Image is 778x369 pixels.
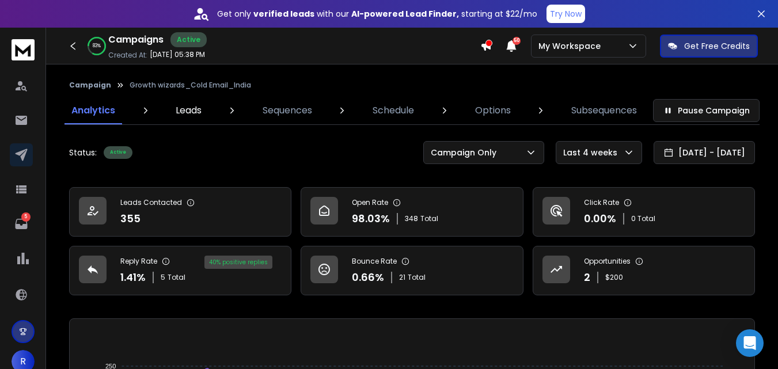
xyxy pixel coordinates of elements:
[130,81,251,90] p: Growth wizards_Cold Email_India
[12,39,35,60] img: logo
[21,212,31,222] p: 5
[120,198,182,207] p: Leads Contacted
[93,43,101,50] p: 83 %
[513,37,521,45] span: 50
[108,33,164,47] h1: Campaigns
[475,104,511,117] p: Options
[468,97,518,124] a: Options
[408,273,426,282] span: Total
[168,273,185,282] span: Total
[104,146,132,159] div: Active
[217,8,537,20] p: Get only with our starting at $22/mo
[631,214,655,223] p: 0 Total
[71,104,115,117] p: Analytics
[108,51,147,60] p: Created At:
[405,214,418,223] span: 348
[69,147,97,158] p: Status:
[120,211,141,227] p: 355
[420,214,438,223] span: Total
[120,257,157,266] p: Reply Rate
[399,273,405,282] span: 21
[563,147,622,158] p: Last 4 weeks
[10,212,33,235] a: 5
[253,8,314,20] strong: verified leads
[538,40,605,52] p: My Workspace
[169,97,208,124] a: Leads
[204,256,272,269] div: 40 % positive replies
[654,141,755,164] button: [DATE] - [DATE]
[120,269,146,286] p: 1.41 %
[301,246,523,295] a: Bounce Rate0.66%21Total
[69,246,291,295] a: Reply Rate1.41%5Total40% positive replies
[584,198,619,207] p: Click Rate
[584,269,590,286] p: 2
[170,32,207,47] div: Active
[571,104,637,117] p: Subsequences
[69,81,111,90] button: Campaign
[660,35,758,58] button: Get Free Credits
[584,257,631,266] p: Opportunities
[352,269,384,286] p: 0.66 %
[352,211,390,227] p: 98.03 %
[584,211,616,227] p: 0.00 %
[736,329,764,357] div: Open Intercom Messenger
[547,5,585,23] button: Try Now
[431,147,501,158] p: Campaign Only
[533,187,755,237] a: Click Rate0.00%0 Total
[352,257,397,266] p: Bounce Rate
[256,97,319,124] a: Sequences
[150,50,205,59] p: [DATE] 05:38 PM
[161,273,165,282] span: 5
[366,97,421,124] a: Schedule
[550,8,582,20] p: Try Now
[176,104,202,117] p: Leads
[605,273,623,282] p: $ 200
[351,8,459,20] strong: AI-powered Lead Finder,
[263,104,312,117] p: Sequences
[684,40,750,52] p: Get Free Credits
[533,246,755,295] a: Opportunities2$200
[373,104,414,117] p: Schedule
[301,187,523,237] a: Open Rate98.03%348Total
[564,97,644,124] a: Subsequences
[69,187,291,237] a: Leads Contacted355
[352,198,388,207] p: Open Rate
[64,97,122,124] a: Analytics
[653,99,760,122] button: Pause Campaign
